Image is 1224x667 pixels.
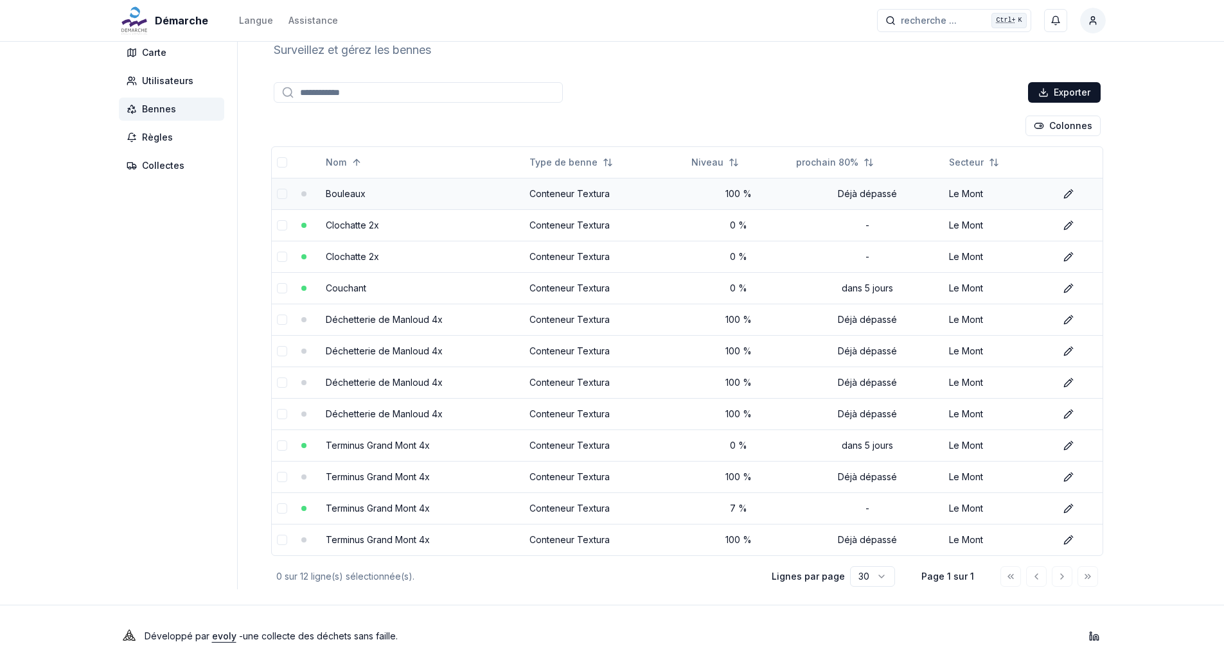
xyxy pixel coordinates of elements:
[524,272,687,304] td: Conteneur Textura
[796,408,939,420] div: Déjà dépassé
[916,570,980,583] div: Page 1 sur 1
[524,178,687,209] td: Conteneur Textura
[691,187,786,200] div: 100 %
[119,98,229,121] a: Bennes
[277,409,287,419] button: select-row
[326,282,366,293] a: Couchant
[944,367,1052,398] td: Le Mont
[326,534,430,545] a: Terminus Grand Mont 4x
[524,367,687,398] td: Conteneur Textura
[796,471,939,483] div: Déjà dépassé
[796,219,939,232] div: -
[326,220,379,230] a: Clochatte 2x
[691,376,786,389] div: 100 %
[529,156,598,169] span: Type de benne
[691,313,786,326] div: 100 %
[772,570,845,583] p: Lignes par page
[145,627,398,645] p: Développé par - une collecte des déchets sans faille .
[691,439,786,452] div: 0 %
[326,156,346,169] span: Nom
[239,14,273,27] div: Langue
[796,156,858,169] span: prochain 80%
[944,209,1052,241] td: Le Mont
[277,346,287,356] button: select-row
[796,345,939,358] div: Déjà dépassé
[796,439,939,452] div: dans 5 jours
[796,282,939,295] div: dans 5 jours
[326,345,443,356] a: Déchetterie de Manloud 4x
[691,408,786,420] div: 100 %
[326,408,443,419] a: Déchetterie de Manloud 4x
[944,398,1052,429] td: Le Mont
[796,502,939,515] div: -
[142,131,173,144] span: Règles
[274,41,431,59] p: Surveillez et gérez les bennes
[119,5,150,36] img: Démarche Logo
[276,570,751,583] div: 0 sur 12 ligne(s) sélectionnée(s).
[949,156,984,169] span: Secteur
[941,152,1007,173] button: Not sorted. Click to sort ascending.
[691,502,786,515] div: 7 %
[142,74,193,87] span: Utilisateurs
[944,524,1052,555] td: Le Mont
[239,13,273,28] button: Langue
[277,440,287,451] button: select-row
[212,630,236,641] a: evoly
[326,188,366,199] a: Bouleaux
[326,377,443,388] a: Déchetterie de Manloud 4x
[691,219,786,232] div: 0 %
[119,126,229,149] a: Règles
[119,69,229,92] a: Utilisateurs
[944,272,1052,304] td: Le Mont
[524,304,687,335] td: Conteneur Textura
[944,492,1052,524] td: Le Mont
[142,103,176,116] span: Bennes
[277,252,287,262] button: select-row
[277,189,287,199] button: select-row
[524,429,687,461] td: Conteneur Textura
[119,626,139,646] img: Evoly Logo
[788,152,882,173] button: Not sorted. Click to sort ascending.
[944,178,1052,209] td: Le Mont
[691,533,786,546] div: 100 %
[155,13,208,28] span: Démarche
[684,152,747,173] button: Not sorted. Click to sort ascending.
[691,282,786,295] div: 0 %
[119,13,213,28] a: Démarche
[524,209,687,241] td: Conteneur Textura
[326,251,379,262] a: Clochatte 2x
[796,187,939,200] div: Déjà dépassé
[326,503,430,514] a: Terminus Grand Mont 4x
[326,314,443,325] a: Déchetterie de Manloud 4x
[944,241,1052,272] td: Le Mont
[277,157,287,168] button: select-all
[142,159,184,172] span: Collectes
[796,313,939,326] div: Déjà dépassé
[524,524,687,555] td: Conteneur Textura
[877,9,1031,32] button: recherche ...Ctrl+K
[944,429,1052,461] td: Le Mont
[277,315,287,325] button: select-row
[318,152,369,173] button: Sorted ascending. Click to sort descending.
[1028,82,1101,103] button: Exporter
[119,154,229,177] a: Collectes
[796,533,939,546] div: Déjà dépassé
[524,398,687,429] td: Conteneur Textura
[691,471,786,483] div: 100 %
[277,283,287,293] button: select-row
[796,376,939,389] div: Déjà dépassé
[944,461,1052,492] td: Le Mont
[524,241,687,272] td: Conteneur Textura
[326,471,430,482] a: Terminus Grand Mont 4x
[522,152,621,173] button: Not sorted. Click to sort ascending.
[944,304,1052,335] td: Le Mont
[524,492,687,524] td: Conteneur Textura
[691,156,723,169] span: Niveau
[277,503,287,514] button: select-row
[901,14,957,27] span: recherche ...
[326,440,430,451] a: Terminus Grand Mont 4x
[524,335,687,367] td: Conteneur Textura
[142,46,166,59] span: Carte
[277,220,287,230] button: select-row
